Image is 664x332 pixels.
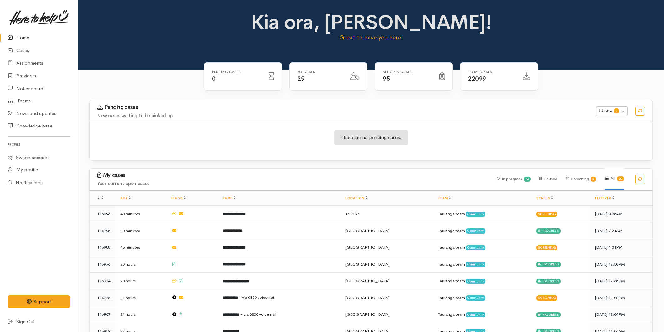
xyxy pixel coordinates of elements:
[466,262,485,267] span: Community
[536,262,561,267] div: In progress
[8,140,70,149] h6: Profile
[595,196,614,200] a: Received
[345,211,360,216] span: Te Puke
[240,312,276,317] span: - via 0800 voicemail
[497,168,531,190] div: In progress
[239,295,275,300] span: - via 0800 voicemail
[614,108,619,113] span: 0
[596,106,628,116] button: Filter0
[536,295,557,300] div: Screening
[115,205,166,222] td: 40 minutes
[90,205,115,222] td: 116996
[590,289,652,306] td: [DATE] 12:28PM
[212,70,261,74] h6: Pending cases
[466,279,485,284] span: Community
[619,177,622,181] b: 29
[90,222,115,239] td: 116995
[536,196,553,200] a: Status
[115,256,166,273] td: 20 hours
[120,196,131,200] a: Age
[536,212,557,217] div: Screening
[433,289,531,306] td: Tauranga team
[97,172,489,179] h3: My cases
[171,196,186,200] a: Flags
[383,75,390,83] span: 95
[590,205,652,222] td: [DATE] 8:35AM
[345,312,390,317] span: [GEOGRAPHIC_DATA]
[345,245,390,250] span: [GEOGRAPHIC_DATA]
[97,113,589,118] h4: New cases waiting to be picked up
[115,222,166,239] td: 28 minutes
[592,177,594,181] b: 3
[466,312,485,317] span: Community
[90,272,115,289] td: 116974
[433,222,531,239] td: Tauranga team
[536,312,561,317] div: In progress
[232,33,510,42] p: Great to have you here!
[438,196,451,200] a: Team
[468,75,486,83] span: 22099
[90,306,115,323] td: 116967
[222,196,235,200] a: Name
[466,212,485,217] span: Community
[90,289,115,306] td: 116973
[232,11,510,33] h1: Kia ora, [PERSON_NAME]!
[334,130,408,145] div: There are no pending cases.
[115,289,166,306] td: 21 hours
[345,278,390,283] span: [GEOGRAPHIC_DATA]
[90,239,115,256] td: 116988
[525,177,529,181] b: 26
[566,168,596,190] div: Screening
[590,272,652,289] td: [DATE] 12:35PM
[605,168,624,190] div: All
[536,228,561,233] div: In progress
[590,222,652,239] td: [DATE] 7:21AM
[345,262,390,267] span: [GEOGRAPHIC_DATA]
[539,168,557,190] div: Paused
[466,295,485,300] span: Community
[383,70,432,74] h6: All Open cases
[590,306,652,323] td: [DATE] 12:04PM
[97,181,489,186] h4: Your current open cases
[115,239,166,256] td: 45 minutes
[433,239,531,256] td: Tauranga team
[297,75,304,83] span: 29
[97,196,103,200] span: #
[590,256,652,273] td: [DATE] 12:50PM
[536,245,557,250] div: Screening
[297,70,343,74] h6: My cases
[433,306,531,323] td: Tauranga team
[345,196,368,200] a: Location
[590,239,652,256] td: [DATE] 4:31PM
[90,256,115,273] td: 116976
[115,272,166,289] td: 20 hours
[212,75,216,83] span: 0
[536,279,561,284] div: In progress
[466,245,485,250] span: Community
[97,104,589,111] h3: Pending cases
[115,306,166,323] td: 21 hours
[433,272,531,289] td: Tauranga team
[345,295,390,300] span: [GEOGRAPHIC_DATA]
[468,70,515,74] h6: Total cases
[8,295,70,308] button: Support
[433,256,531,273] td: Tauranga team
[345,228,390,233] span: [GEOGRAPHIC_DATA]
[433,205,531,222] td: Tauranga team
[466,228,485,233] span: Community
